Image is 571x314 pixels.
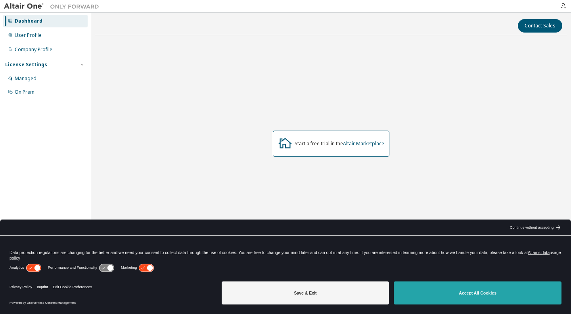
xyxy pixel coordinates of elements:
div: License Settings [5,62,47,68]
a: Altair Marketplace [343,140,384,147]
div: Start a free trial in the [295,141,384,147]
div: User Profile [15,32,42,39]
div: Managed [15,75,36,82]
div: Dashboard [15,18,42,24]
button: Contact Sales [518,19,562,33]
div: On Prem [15,89,34,95]
div: Company Profile [15,46,52,53]
img: Altair One [4,2,103,10]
